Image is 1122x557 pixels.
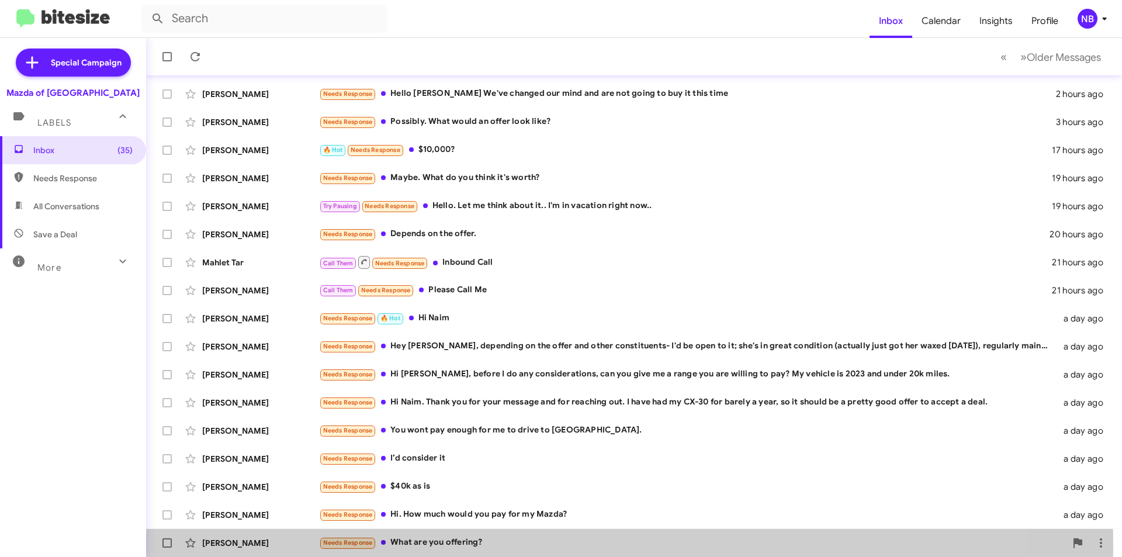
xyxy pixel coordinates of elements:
span: » [1020,50,1027,64]
span: Needs Response [361,286,411,294]
div: [PERSON_NAME] [202,341,319,352]
div: 3 hours ago [1056,116,1113,128]
button: Next [1013,45,1108,69]
div: [PERSON_NAME] [202,88,319,100]
span: (35) [117,144,133,156]
span: Needs Response [323,427,373,434]
nav: Page navigation example [994,45,1108,69]
input: Search [141,5,387,33]
div: a day ago [1057,481,1113,493]
div: Hi [PERSON_NAME], before I do any considerations, can you give me a range you are willing to pay?... [319,368,1057,381]
span: Needs Response [323,483,373,490]
span: Needs Response [323,539,373,546]
div: [PERSON_NAME] [202,229,319,240]
div: Hi Naim. Thank you for your message and for reaching out. I have had my CX-30 for barely a year, ... [319,396,1057,409]
div: [PERSON_NAME] [202,453,319,465]
span: Needs Response [323,455,373,462]
div: 20 hours ago [1050,229,1113,240]
div: [PERSON_NAME] [202,397,319,409]
div: a day ago [1057,425,1113,437]
div: a day ago [1057,341,1113,352]
span: Needs Response [351,146,400,154]
span: Inbox [33,144,133,156]
div: Hey [PERSON_NAME], depending on the offer and other constituents- I'd be open to it; she's in gre... [319,340,1057,353]
span: « [1000,50,1007,64]
button: NB [1068,9,1109,29]
span: Call Them [323,260,354,267]
span: Needs Response [323,230,373,238]
div: [PERSON_NAME] [202,144,319,156]
div: Hello [PERSON_NAME] We've changed our mind and are not going to buy it this time [319,87,1056,101]
div: Depends on the offer. [319,227,1050,241]
div: [PERSON_NAME] [202,285,319,296]
span: Needs Response [323,399,373,406]
div: Hi. How much would you pay for my Mazda? [319,508,1057,521]
div: [PERSON_NAME] [202,369,319,380]
div: You wont pay enough for me to drive to [GEOGRAPHIC_DATA]. [319,424,1057,437]
span: Needs Response [323,90,373,98]
div: 21 hours ago [1052,257,1113,268]
span: Try Pausing [323,202,357,210]
a: Insights [970,4,1022,38]
div: a day ago [1057,369,1113,380]
span: Needs Response [323,118,373,126]
span: Needs Response [323,511,373,518]
div: 17 hours ago [1052,144,1113,156]
div: 19 hours ago [1052,200,1113,212]
a: Special Campaign [16,49,131,77]
a: Inbox [870,4,912,38]
div: Mahlet Tar [202,257,319,268]
div: [PERSON_NAME] [202,509,319,521]
div: a day ago [1057,509,1113,521]
div: [PERSON_NAME] [202,425,319,437]
span: Save a Deal [33,229,77,240]
div: [PERSON_NAME] [202,172,319,184]
div: Hi Naim [319,312,1057,325]
button: Previous [993,45,1014,69]
div: a day ago [1057,313,1113,324]
div: $40k as is [319,480,1057,493]
span: Needs Response [33,172,133,184]
span: Call Them [323,286,354,294]
span: Needs Response [323,314,373,322]
div: Mazda of [GEOGRAPHIC_DATA] [6,87,140,99]
a: Calendar [912,4,970,38]
div: [PERSON_NAME] [202,200,319,212]
span: Needs Response [375,260,425,267]
span: 🔥 Hot [323,146,343,154]
div: Possibly. What would an offer look like? [319,115,1056,129]
div: Inbound Call [319,255,1052,269]
span: More [37,262,61,273]
div: NB [1078,9,1097,29]
div: ‏Please Call Me [319,283,1052,297]
div: Hello. Let me think about it.. I'm in vacation right now.. [319,199,1052,213]
div: Maybe. What do you think it's worth? [319,171,1052,185]
div: [PERSON_NAME] [202,537,319,549]
div: a day ago [1057,453,1113,465]
span: Older Messages [1027,51,1101,64]
span: Needs Response [323,342,373,350]
div: What are you offering? [319,536,1066,549]
span: Labels [37,117,71,128]
span: All Conversations [33,200,99,212]
div: a day ago [1057,397,1113,409]
div: 19 hours ago [1052,172,1113,184]
div: [PERSON_NAME] [202,481,319,493]
div: I’d consider it [319,452,1057,465]
span: Special Campaign [51,57,122,68]
div: $10,000? [319,143,1052,157]
span: Needs Response [323,174,373,182]
span: 🔥 Hot [380,314,400,322]
div: [PERSON_NAME] [202,116,319,128]
div: [PERSON_NAME] [202,313,319,324]
span: Needs Response [323,371,373,378]
div: 21 hours ago [1052,285,1113,296]
div: 2 hours ago [1056,88,1113,100]
a: Profile [1022,4,1068,38]
span: Needs Response [365,202,414,210]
